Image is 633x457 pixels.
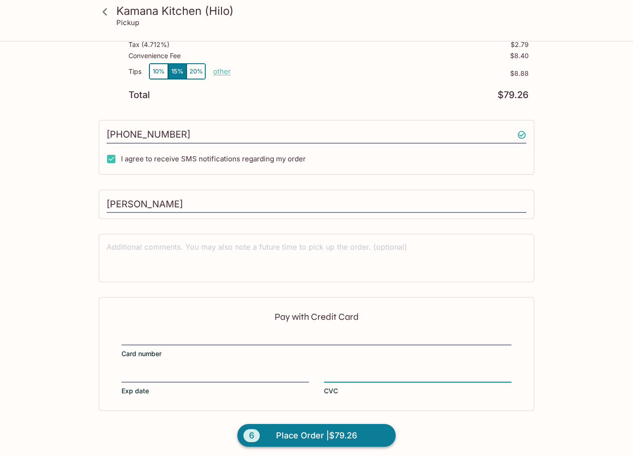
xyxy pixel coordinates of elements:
[128,91,150,99] p: Total
[213,67,231,76] button: other
[498,91,529,99] p: $79.26
[511,41,529,48] p: $2.79
[128,41,169,48] p: Tax ( 4.712% )
[276,428,357,443] span: Place Order | $79.26
[116,18,139,27] p: Pickup
[116,4,532,18] h3: Kamana Kitchen (Hilo)
[128,68,141,75] p: Tips
[231,70,529,77] p: $8.88
[237,424,396,447] button: 6Place Order |$79.26
[324,371,512,381] iframe: Secure CVC input frame
[128,52,181,60] p: Convenience Fee
[121,349,162,358] span: Card number
[324,386,338,396] span: CVC
[121,312,512,321] p: Pay with Credit Card
[121,154,306,163] span: I agree to receive SMS notifications regarding my order
[510,52,529,60] p: $8.40
[168,64,187,79] button: 15%
[107,126,526,144] input: Enter phone number
[107,196,526,213] input: Enter first and last name
[121,333,512,344] iframe: Secure card number input frame
[149,64,168,79] button: 10%
[243,429,260,442] span: 6
[121,371,309,381] iframe: Secure expiration date input frame
[121,386,149,396] span: Exp date
[187,64,205,79] button: 20%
